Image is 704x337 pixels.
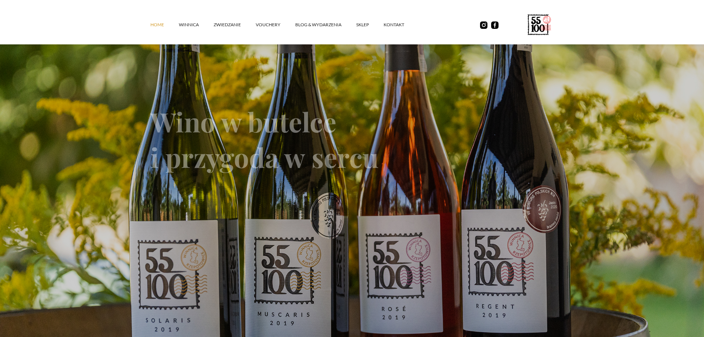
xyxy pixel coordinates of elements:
a: Blog & Wydarzenia [295,14,356,36]
a: ZWIEDZANIE [214,14,256,36]
a: SKLEP [356,14,384,36]
h1: Wino w butelce i przygoda w sercu [150,104,554,175]
a: kontakt [384,14,419,36]
a: winnica [179,14,214,36]
a: Home [150,14,179,36]
a: vouchery [256,14,295,36]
